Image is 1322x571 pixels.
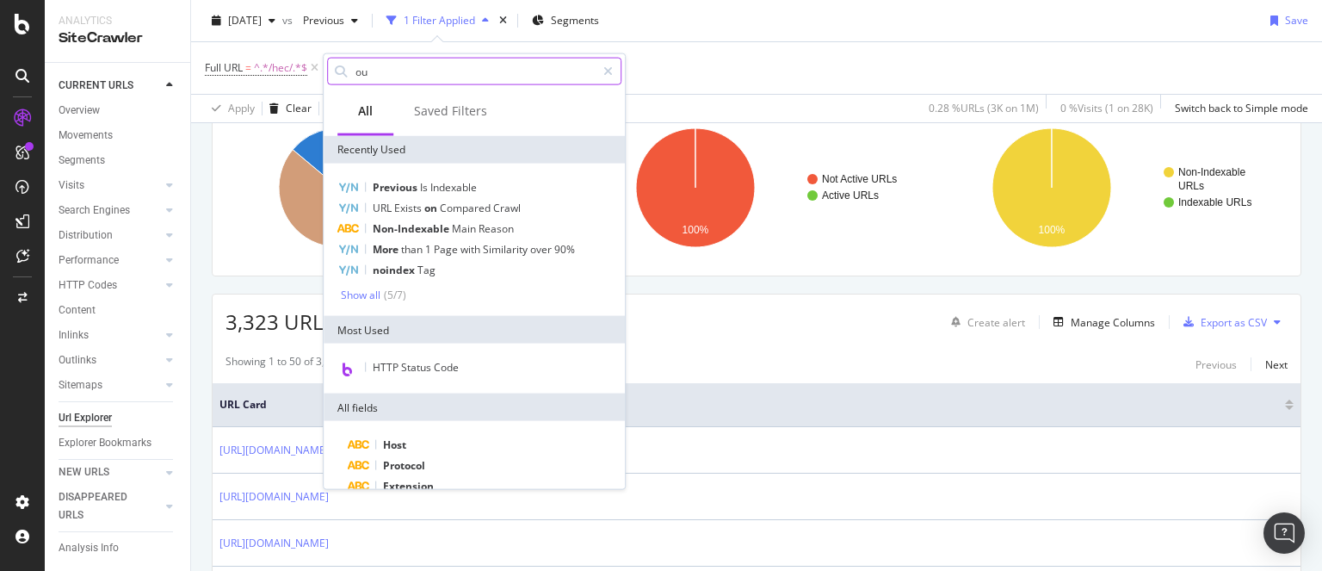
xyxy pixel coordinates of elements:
[401,242,425,257] span: than
[59,488,161,524] a: DISAPPEARED URLS
[59,127,178,145] a: Movements
[59,376,102,394] div: Sitemaps
[383,438,406,452] span: Host
[219,442,329,459] a: [URL][DOMAIN_NAME]
[434,242,460,257] span: Page
[59,127,113,145] div: Movements
[479,221,514,236] span: Reason
[1195,357,1237,372] div: Previous
[583,113,927,263] div: A chart.
[59,326,161,344] a: Inlinks
[228,13,262,28] span: 2025 Aug. 24th
[430,180,477,195] span: Indexable
[682,224,708,236] text: 100%
[59,351,96,369] div: Outlinks
[59,77,161,95] a: CURRENT URLS
[59,251,119,270] div: Performance
[219,488,329,506] a: [URL][DOMAIN_NAME]
[440,201,493,215] span: Compared
[383,458,425,473] span: Protocol
[286,101,312,115] div: Clear
[59,202,130,220] div: Search Engines
[530,242,554,257] span: over
[225,354,379,375] div: Showing 1 to 50 of 3,323 entries
[1177,308,1267,336] button: Export as CSV
[1265,357,1288,372] div: Next
[822,189,879,202] text: Active URLs
[59,276,117,295] div: HTTP Codes
[967,315,1025,330] div: Create alert
[59,488,145,524] div: DISAPPEARED URLS
[59,177,161,195] a: Visits
[59,251,161,270] a: Performance
[59,102,178,120] a: Overview
[59,177,84,195] div: Visits
[1285,13,1308,28] div: Save
[59,434,178,452] a: Explorer Bookmarks
[59,102,100,120] div: Overview
[452,221,479,236] span: Main
[358,102,373,120] div: All
[296,13,344,28] span: Previous
[1047,312,1155,332] button: Manage Columns
[324,394,625,421] div: All fields
[205,7,282,34] button: [DATE]
[554,242,575,257] span: 90%
[414,102,487,120] div: Saved Filters
[460,242,483,257] span: with
[59,409,178,427] a: Url Explorer
[551,13,599,28] span: Segments
[59,77,133,95] div: CURRENT URLS
[228,101,255,115] div: Apply
[483,242,530,257] span: Similarity
[394,201,424,215] span: Exists
[1060,101,1153,115] div: 0 % Visits ( 1 on 28K )
[404,13,475,28] div: 1 Filter Applied
[373,221,452,236] span: Non-Indexable
[225,113,570,263] svg: A chart.
[59,463,109,481] div: NEW URLS
[59,351,161,369] a: Outlinks
[341,289,380,301] div: Show all
[205,60,243,75] span: Full URL
[254,56,307,80] span: ^.*/hec/.*$
[205,95,255,122] button: Apply
[939,113,1283,263] svg: A chart.
[59,227,161,245] a: Distribution
[59,301,96,320] div: Content
[245,60,251,75] span: =
[59,202,161,220] a: Search Engines
[424,201,440,215] span: on
[493,201,521,215] span: Crawl
[383,479,434,493] span: Extension
[59,409,112,427] div: Url Explorer
[354,59,596,84] input: Search by field name
[59,28,176,48] div: SiteCrawler
[822,173,897,185] text: Not Active URLs
[59,463,161,481] a: NEW URLS
[59,301,178,320] a: Content
[944,308,1025,336] button: Create alert
[373,360,459,375] span: HTTP Status Code
[296,7,365,34] button: Previous
[1263,512,1305,554] div: Open Intercom Messenger
[59,539,178,557] a: Analysis Info
[373,180,420,195] span: Previous
[219,397,1281,413] span: URL Card
[1178,166,1245,178] text: Non-Indexable
[380,288,406,302] div: ( 5 / 7 )
[59,276,161,295] a: HTTP Codes
[324,316,625,344] div: Most Used
[496,12,510,29] div: times
[1263,7,1308,34] button: Save
[420,180,430,195] span: Is
[425,242,434,257] span: 1
[59,227,113,245] div: Distribution
[59,539,119,557] div: Analysis Info
[1265,354,1288,375] button: Next
[1175,101,1308,115] div: Switch back to Simple mode
[59,376,161,394] a: Sitemaps
[59,152,105,170] div: Segments
[59,434,151,452] div: Explorer Bookmarks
